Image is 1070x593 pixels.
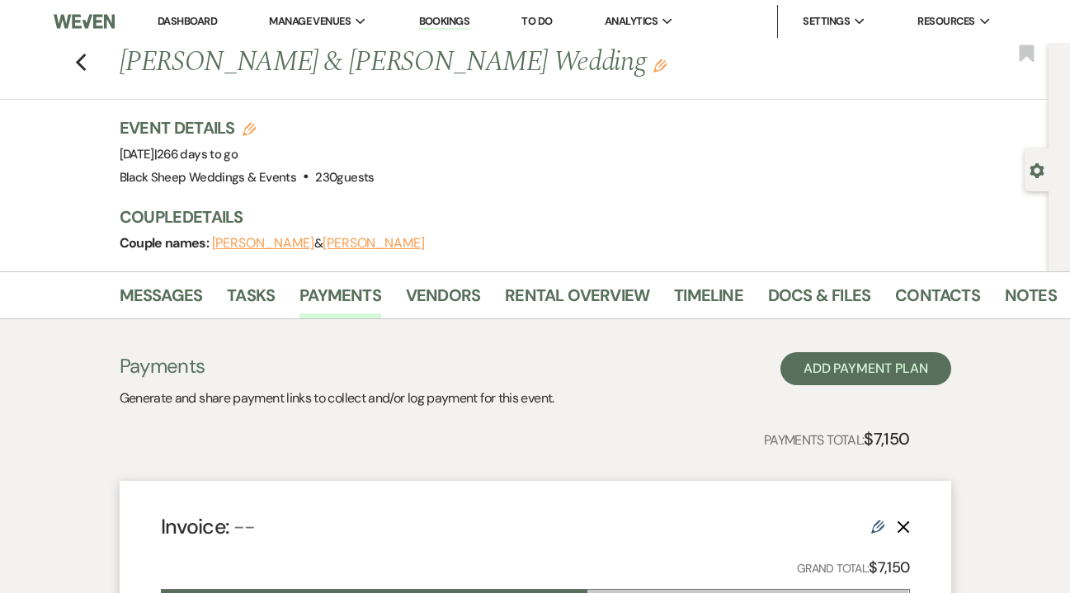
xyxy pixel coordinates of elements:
h3: Event Details [120,116,375,139]
span: & [212,235,425,252]
h3: Couple Details [120,205,1033,228]
a: Notes [1005,282,1057,318]
a: Rental Overview [505,282,649,318]
span: Couple names: [120,234,212,252]
span: 266 days to go [157,146,238,162]
button: Add Payment Plan [780,352,951,385]
a: Contacts [895,282,980,318]
strong: $7,150 [864,428,909,449]
span: -- [233,513,256,540]
a: Docs & Files [768,282,870,318]
a: Timeline [674,282,743,318]
span: Resources [917,13,974,30]
p: Payments Total: [764,426,910,452]
span: [DATE] [120,146,238,162]
button: [PERSON_NAME] [212,237,314,250]
span: 230 guests [315,169,374,186]
a: Vendors [406,282,480,318]
span: Settings [803,13,850,30]
button: [PERSON_NAME] [323,237,425,250]
a: Bookings [419,14,470,30]
span: Black Sheep Weddings & Events [120,169,296,186]
a: To Do [521,14,552,28]
a: Payments [299,282,381,318]
span: | [154,146,238,162]
strong: $7,150 [869,558,909,577]
h3: Payments [120,352,554,380]
button: Edit [653,58,667,73]
a: Tasks [227,282,275,318]
span: Analytics [605,13,658,30]
button: Open lead details [1030,162,1044,177]
img: Weven Logo [54,4,115,39]
p: Grand Total: [797,556,910,580]
p: Generate and share payment links to collect and/or log payment for this event. [120,388,554,409]
a: Dashboard [158,14,217,28]
span: Manage Venues [269,13,351,30]
a: Messages [120,282,203,318]
h4: Invoice: [161,512,256,541]
h1: [PERSON_NAME] & [PERSON_NAME] Wedding [120,43,857,82]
